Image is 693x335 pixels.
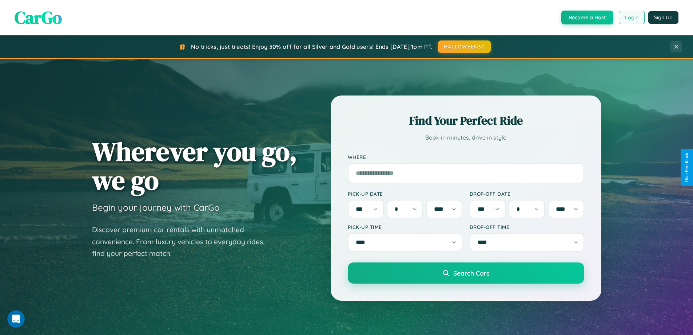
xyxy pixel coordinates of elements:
[684,153,689,182] div: Give Feedback
[561,11,613,24] button: Become a Host
[92,224,274,260] p: Discover premium car rentals with unmatched convenience. From luxury vehicles to everyday rides, ...
[348,262,584,284] button: Search Cars
[348,154,584,160] label: Where
[92,202,220,213] h3: Begin your journey with CarGo
[438,40,491,53] button: HALLOWEEN30
[348,191,462,197] label: Pick-up Date
[15,5,62,30] span: CarGo
[348,132,584,143] p: Book in minutes, drive in style
[470,191,584,197] label: Drop-off Date
[92,137,297,195] h1: Wherever you go, we go
[348,224,462,230] label: Pick-up Time
[619,11,645,24] button: Login
[648,11,678,24] button: Sign Up
[191,43,433,50] span: No tricks, just treats! Enjoy 30% off for all Silver and Gold users! Ends [DATE] 1pm PT.
[453,269,489,277] span: Search Cars
[470,224,584,230] label: Drop-off Time
[7,310,25,328] iframe: Intercom live chat
[348,113,584,129] h2: Find Your Perfect Ride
